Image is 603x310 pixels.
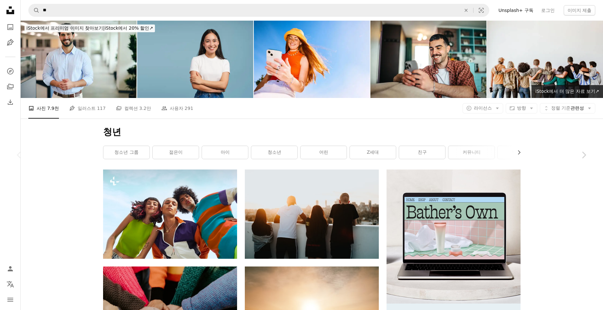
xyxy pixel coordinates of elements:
a: 일러스트 117 [69,98,106,119]
button: 삭제 [459,4,473,16]
a: 사용자 291 [161,98,193,119]
a: Unsplash+ 구독 [494,5,537,15]
a: 로그인 [537,5,559,15]
a: 나란히 서 있는 한 무리의 젊은이들 [103,211,237,217]
img: 서로 껴안고 있는 다양한 사람들의 뒷모습 [487,21,603,98]
span: 3.2만 [139,105,151,112]
span: 방향 [517,105,526,111]
button: 시각적 검색 [474,4,489,16]
a: 틴에이저 [498,146,544,159]
button: 목록을 오른쪽으로 스크롤 [513,146,521,159]
span: 117 [97,105,106,112]
img: 긴 빨간 머리를 가진 쾌활한 젊은 여자의 초상화, sunhat을 착용, 스마트 폰을 확인, 미소 짓는 [254,21,370,98]
button: Unsplash 검색 [29,4,40,16]
a: 다음 [564,124,603,186]
a: 사진 [4,21,17,34]
a: 친구 [399,146,445,159]
a: 어린 [301,146,347,159]
img: Portrait of a Man in an Office [21,21,137,98]
button: 이미지 제출 [564,5,595,15]
img: Cheerful hipster man using smart phone while relaxing on a sofa at home [370,21,486,98]
a: 로그인 / 가입 [4,262,17,275]
h1: 청년 [103,126,521,138]
button: 정렬 기준관련성 [540,103,595,113]
a: 일러스트 [4,36,17,49]
a: 젊은이 [153,146,199,159]
span: 관련성 [551,105,584,111]
div: iStock에서 20% 할인 ↗ [24,24,155,32]
a: 다운로드 내역 [4,96,17,109]
a: iStock에서 프리미엄 이미지 찾아보기|iStock에서 20% 할인↗ [21,21,159,36]
a: iStock에서 더 많은 자료 보기↗ [531,85,603,98]
a: 커뮤니티 [448,146,494,159]
button: 방향 [506,103,537,113]
button: 메뉴 [4,293,17,306]
a: 청소년 그룹 [103,146,149,159]
img: file-1707883121023-8e3502977149image [387,170,521,304]
img: 나란히 서 있는 한 무리의 젊은이들 [103,170,237,259]
button: 라이선스 [463,103,503,113]
span: 정렬 기준 [551,105,570,111]
span: 라이선스 [474,105,492,111]
a: 컬렉션 [4,80,17,93]
a: Z세대 [350,146,396,159]
a: 청소년 [251,146,297,159]
img: 도시를 바라보는 4인 [245,170,379,259]
button: 언어 [4,278,17,291]
a: 컬렉션 3.2만 [116,98,151,119]
a: 도시를 바라보는 4인 [245,211,379,217]
span: iStock에서 더 많은 자료 보기 ↗ [535,89,599,94]
span: iStock에서 프리미엄 이미지 찾아보기 | [26,25,105,31]
span: 291 [185,105,193,112]
form: 사이트 전체에서 이미지 찾기 [28,4,489,17]
img: 팔짱을 끼고 포즈를 취하는 웃는 아시아 여성이 파란색 배경에 카메라를 보고 있습니다. [137,21,253,98]
a: 탐색 [4,65,17,78]
a: 아이 [202,146,248,159]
